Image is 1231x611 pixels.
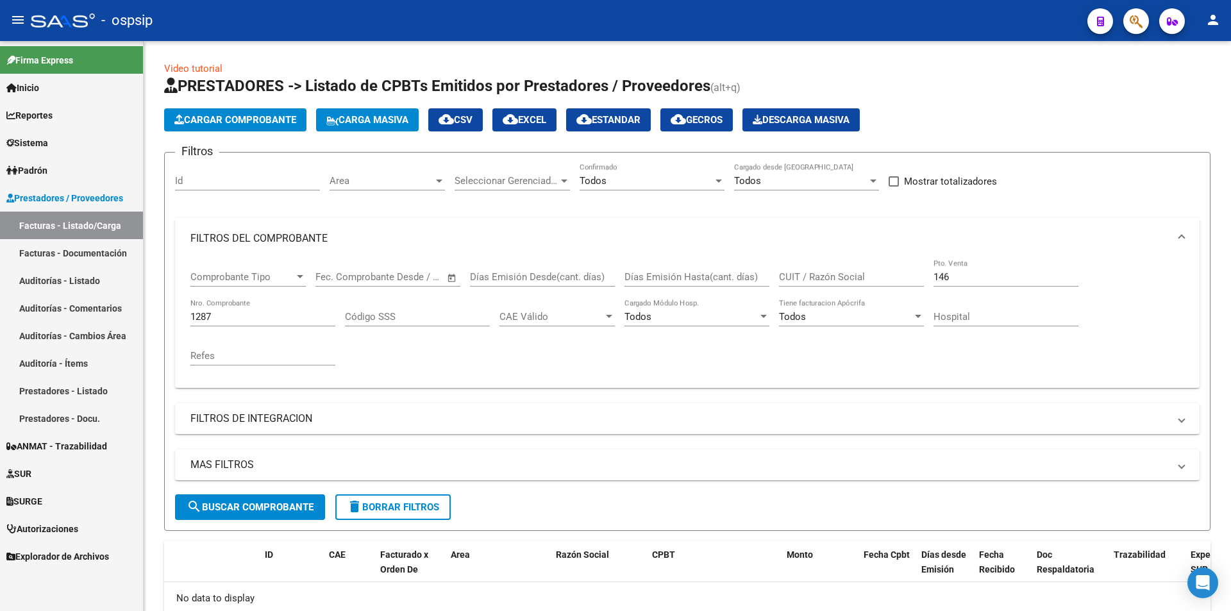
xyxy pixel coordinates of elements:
[503,112,518,127] mat-icon: cloud_download
[379,271,441,283] input: Fecha fin
[175,218,1200,259] mat-expansion-panel-header: FILTROS DEL COMPROBANTE
[190,271,294,283] span: Comprobante Tipo
[753,114,850,126] span: Descarga Masiva
[576,112,592,127] mat-icon: cloud_download
[329,549,346,560] span: CAE
[1037,549,1094,574] span: Doc Respaldatoria
[10,12,26,28] mat-icon: menu
[660,108,733,131] button: Gecros
[6,549,109,564] span: Explorador de Archivos
[671,114,723,126] span: Gecros
[175,403,1200,434] mat-expansion-panel-header: FILTROS DE INTEGRACION
[492,108,557,131] button: EXCEL
[315,271,367,283] input: Fecha inicio
[624,311,651,322] span: Todos
[742,108,860,131] button: Descarga Masiva
[380,549,428,574] span: Facturado x Orden De
[164,77,710,95] span: PRESTADORES -> Listado de CPBTs Emitidos por Prestadores / Proveedores
[671,112,686,127] mat-icon: cloud_download
[1032,541,1109,598] datatable-header-cell: Doc Respaldatoria
[455,175,558,187] span: Seleccionar Gerenciador
[174,114,296,126] span: Cargar Comprobante
[921,549,966,574] span: Días desde Emisión
[734,175,761,187] span: Todos
[330,175,433,187] span: Area
[6,522,78,536] span: Autorizaciones
[175,142,219,160] h3: Filtros
[1205,12,1221,28] mat-icon: person
[335,494,451,520] button: Borrar Filtros
[428,108,483,131] button: CSV
[439,114,473,126] span: CSV
[787,549,813,560] span: Monto
[710,81,741,94] span: (alt+q)
[916,541,974,598] datatable-header-cell: Días desde Emisión
[190,231,1169,246] mat-panel-title: FILTROS DEL COMPROBANTE
[6,439,107,453] span: ANMAT - Trazabilidad
[904,174,997,189] span: Mostrar totalizadores
[782,541,858,598] datatable-header-cell: Monto
[1114,549,1166,560] span: Trazabilidad
[446,541,532,598] datatable-header-cell: Area
[6,494,42,508] span: SURGE
[347,499,362,514] mat-icon: delete
[6,467,31,481] span: SUR
[6,136,48,150] span: Sistema
[556,549,609,560] span: Razón Social
[187,501,314,513] span: Buscar Comprobante
[503,114,546,126] span: EXCEL
[499,311,603,322] span: CAE Válido
[265,549,273,560] span: ID
[647,541,782,598] datatable-header-cell: CPBT
[742,108,860,131] app-download-masive: Descarga masiva de comprobantes (adjuntos)
[979,549,1015,574] span: Fecha Recibido
[347,501,439,513] span: Borrar Filtros
[858,541,916,598] datatable-header-cell: Fecha Cpbt
[974,541,1032,598] datatable-header-cell: Fecha Recibido
[6,163,47,178] span: Padrón
[451,549,470,560] span: Area
[175,449,1200,480] mat-expansion-panel-header: MAS FILTROS
[1187,567,1218,598] div: Open Intercom Messenger
[445,271,460,285] button: Open calendar
[375,541,446,598] datatable-header-cell: Facturado x Orden De
[580,175,607,187] span: Todos
[1109,541,1185,598] datatable-header-cell: Trazabilidad
[190,412,1169,426] mat-panel-title: FILTROS DE INTEGRACION
[6,108,53,122] span: Reportes
[6,53,73,67] span: Firma Express
[164,108,306,131] button: Cargar Comprobante
[187,499,202,514] mat-icon: search
[439,112,454,127] mat-icon: cloud_download
[576,114,641,126] span: Estandar
[324,541,375,598] datatable-header-cell: CAE
[316,108,419,131] button: Carga Masiva
[566,108,651,131] button: Estandar
[6,81,39,95] span: Inicio
[175,494,325,520] button: Buscar Comprobante
[652,549,675,560] span: CPBT
[260,541,324,598] datatable-header-cell: ID
[551,541,647,598] datatable-header-cell: Razón Social
[164,63,222,74] a: Video tutorial
[864,549,910,560] span: Fecha Cpbt
[6,191,123,205] span: Prestadores / Proveedores
[101,6,153,35] span: - ospsip
[175,259,1200,388] div: FILTROS DEL COMPROBANTE
[326,114,408,126] span: Carga Masiva
[779,311,806,322] span: Todos
[190,458,1169,472] mat-panel-title: MAS FILTROS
